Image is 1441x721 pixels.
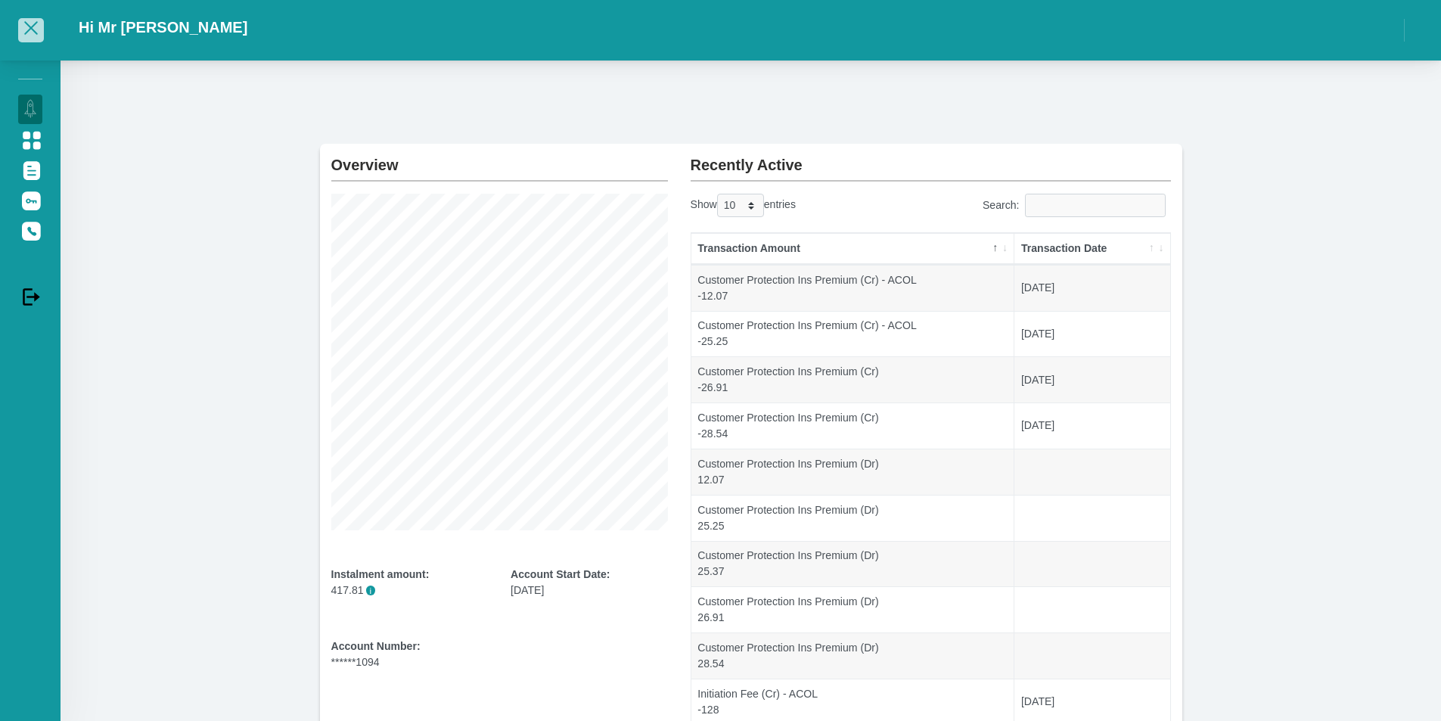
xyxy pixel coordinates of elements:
[691,586,1015,632] td: Customer Protection Ins Premium (Dr) 26.91
[18,216,42,244] a: Contact Us
[79,18,247,36] h2: Hi Mr [PERSON_NAME]
[1014,265,1169,311] td: [DATE]
[1014,402,1169,449] td: [DATE]
[18,71,42,85] li: Manage
[331,640,421,652] b: Account Number:
[331,583,489,598] p: 417.81
[691,495,1015,541] td: Customer Protection Ins Premium (Dr) 25.25
[1014,233,1169,265] th: Transaction Date: activate to sort column ascending
[331,568,430,580] b: Instalment amount:
[511,567,668,598] div: [DATE]
[691,402,1015,449] td: Customer Protection Ins Premium (Cr) -28.54
[717,194,764,217] select: Showentries
[691,144,1171,174] h2: Recently Active
[691,311,1015,357] td: Customer Protection Ins Premium (Cr) - ACOL -25.25
[1014,356,1169,402] td: [DATE]
[18,95,42,123] a: Dashboard
[1014,311,1169,357] td: [DATE]
[18,155,42,184] a: Documents
[691,233,1015,265] th: Transaction Amount: activate to sort column descending
[983,194,1171,217] label: Search:
[1025,194,1166,217] input: Search:
[691,265,1015,311] td: Customer Protection Ins Premium (Cr) - ACOL -12.07
[18,125,42,154] a: Manage Account
[691,632,1015,679] td: Customer Protection Ins Premium (Dr) 28.54
[691,449,1015,495] td: Customer Protection Ins Premium (Dr) 12.07
[691,194,796,217] label: Show entries
[511,568,610,580] b: Account Start Date:
[18,185,42,214] a: Update Password
[691,541,1015,587] td: Customer Protection Ins Premium (Dr) 25.37
[18,281,42,310] a: Logout
[366,586,376,595] span: i
[691,356,1015,402] td: Customer Protection Ins Premium (Cr) -26.91
[331,144,668,174] h2: Overview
